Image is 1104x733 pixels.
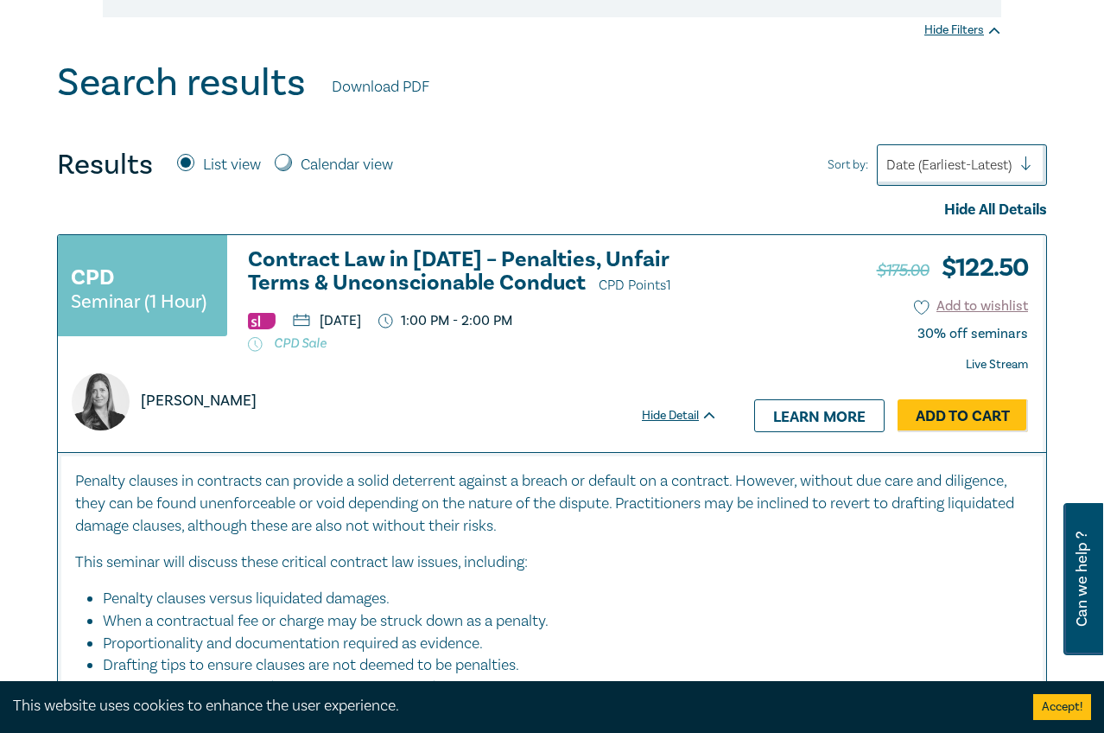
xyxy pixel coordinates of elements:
[248,248,718,297] h3: Contract Law in [DATE] – Penalties, Unfair Terms & Unconscionable Conduct
[599,277,671,294] span: CPD Points 1
[293,314,361,328] p: [DATE]
[75,470,1029,538] p: Penalty clauses in contracts can provide a solid deterrent against a breach or default on a contr...
[13,695,1007,717] div: This website uses cookies to enhance the user experience.
[886,156,890,175] input: Sort by
[57,199,1047,221] div: Hide All Details
[914,296,1029,316] button: Add to wishlist
[71,262,114,293] h3: CPD
[898,399,1028,432] a: Add to Cart
[924,22,1001,39] div: Hide Filters
[966,357,1028,373] strong: Live Stream
[248,313,276,329] img: Substantive Law
[75,551,1029,574] p: This seminar will discuss these critical contract law issues, including:
[103,588,1012,610] li: Penalty clauses versus liquidated damages.
[203,154,261,176] label: List view
[103,677,1012,699] li: Strategies for managing disputes involving alleged penalty clauses.
[248,248,718,297] a: Contract Law in [DATE] – Penalties, Unfair Terms & Unconscionable Conduct CPD Points1
[642,407,737,424] div: Hide Detail
[828,156,868,175] span: Sort by:
[103,633,1012,655] li: Proportionality and documentation required as evidence.
[57,61,306,105] h1: Search results
[248,335,718,352] p: CPD Sale
[877,259,930,282] span: $175.00
[103,654,1012,677] li: Drafting tips to ensure clauses are not deemed to be penalties.
[57,148,153,182] h4: Results
[71,293,206,310] small: Seminar (1 Hour)
[1074,513,1090,645] span: Can we help ?
[877,248,1028,288] h3: $ 122.50
[1033,694,1091,720] button: Accept cookies
[754,399,885,432] a: Learn more
[332,76,429,99] a: Download PDF
[72,373,130,430] img: https://s3.ap-southeast-2.amazonaws.com/leo-cussen-store-production-content/Contacts/Jennika%20An...
[378,313,512,329] p: 1:00 PM - 2:00 PM
[301,154,393,176] label: Calendar view
[917,326,1028,342] div: 30% off seminars
[141,390,257,412] p: [PERSON_NAME]
[103,610,1012,633] li: When a contractual fee or charge may be struck down as a penalty.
